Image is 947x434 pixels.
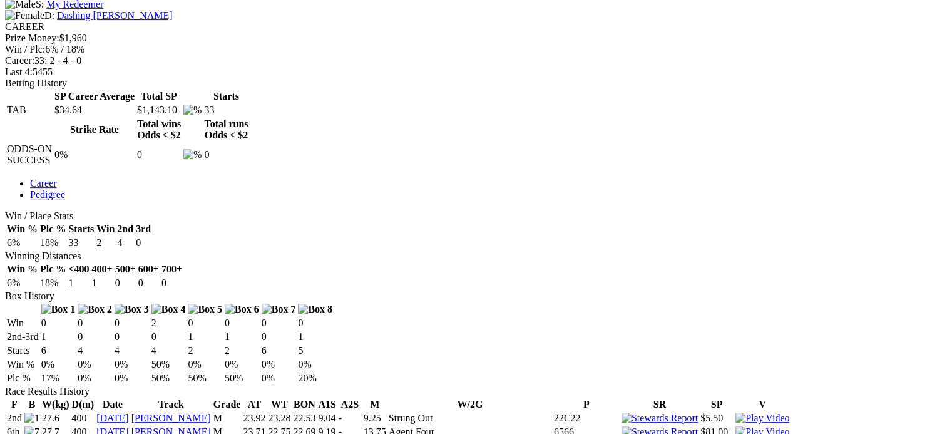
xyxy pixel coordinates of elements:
th: Total wins Odds < $2 [136,118,182,142]
div: Box History [5,291,942,302]
td: 9.04 [317,412,336,425]
th: Track [131,398,212,411]
td: 1 [91,277,113,289]
td: 50% [151,372,187,385]
th: 3rd [135,223,151,235]
img: Box 8 [298,304,332,315]
td: 0 [151,331,187,343]
img: Stewards Report [622,413,698,424]
td: 6 [41,344,76,357]
th: Win % [6,263,38,276]
td: Strung Out [388,412,552,425]
td: 2 [151,317,187,329]
td: $5.50 [700,412,734,425]
th: B [24,398,40,411]
td: 0 [77,331,113,343]
td: $34.64 [54,104,135,116]
td: 2nd-3rd [6,331,39,343]
td: 0 [297,317,333,329]
td: 0 [114,317,150,329]
td: 0 [77,317,113,329]
td: ODDS-ON SUCCESS [6,143,53,167]
td: 6% [6,277,38,289]
td: 50% [187,372,223,385]
td: 0 [115,277,136,289]
td: 4 [77,344,113,357]
td: 0 [261,317,297,329]
div: Win / Place Stats [5,210,942,222]
td: Plc % [6,372,39,385]
td: 0 [114,331,150,343]
a: Pedigree [30,189,65,200]
span: Prize Money: [5,33,59,43]
th: 500+ [115,263,136,276]
th: Total SP [136,90,182,103]
th: 700+ [161,263,183,276]
td: 2 [96,237,115,249]
td: 0% [261,372,297,385]
td: 33 [68,237,95,249]
td: Win [6,317,39,329]
th: F [6,398,23,411]
td: 22.53 [292,412,316,425]
td: 2 [187,344,223,357]
td: 50% [224,372,260,385]
span: D: [5,10,54,21]
td: $1,143.10 [136,104,182,116]
td: 18% [39,277,66,289]
th: Date [96,398,130,411]
th: SR [621,398,699,411]
td: 0% [224,358,260,371]
td: 4 [151,344,187,357]
th: WT [267,398,291,411]
a: [PERSON_NAME] [131,413,211,423]
div: CAREER [5,21,942,33]
img: Box 5 [188,304,222,315]
td: 22C22 [553,412,620,425]
th: AT [242,398,266,411]
div: Winning Distances [5,251,942,262]
div: 5455 [5,66,942,78]
th: Starts [68,223,95,235]
td: 2 [224,344,260,357]
a: Dashing [PERSON_NAME] [57,10,172,21]
td: 0 [224,317,260,329]
th: A2S [338,398,362,411]
td: 9.25 [363,412,387,425]
td: 6 [261,344,297,357]
img: % [183,149,202,160]
td: 1 [41,331,76,343]
th: V [735,398,790,411]
td: 0 [135,237,151,249]
th: W/2G [388,398,552,411]
td: 4 [114,344,150,357]
img: % [183,105,202,116]
td: 0% [114,372,150,385]
td: 0 [187,317,223,329]
th: Win % [6,223,38,235]
td: 23.28 [267,412,291,425]
td: - [338,412,362,425]
td: M [213,412,242,425]
td: 0% [297,358,333,371]
th: 600+ [138,263,160,276]
img: Box 6 [225,304,259,315]
td: 0 [261,331,297,343]
td: Win % [6,358,39,371]
td: 0% [77,358,113,371]
td: 5 [297,344,333,357]
th: 400+ [91,263,113,276]
td: 1 [297,331,333,343]
a: [DATE] [96,413,129,423]
th: W(kg) [41,398,70,411]
a: Career [30,178,57,189]
td: 2nd [6,412,23,425]
td: 400 [71,412,95,425]
div: 33; 2 - 4 - 0 [5,55,942,66]
td: 1 [187,331,223,343]
th: Plc % [39,223,66,235]
div: Race Results History [5,386,942,397]
th: Grade [213,398,242,411]
td: 17% [41,372,76,385]
span: Career: [5,55,34,66]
